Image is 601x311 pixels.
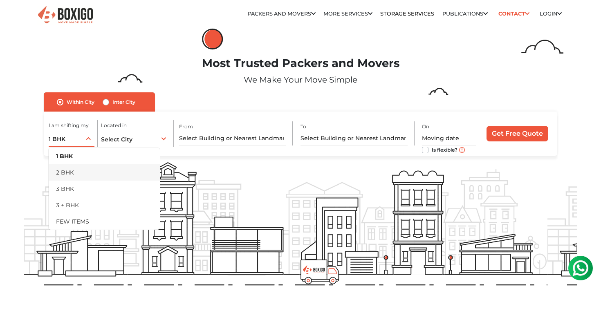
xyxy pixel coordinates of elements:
[179,131,287,145] input: Select Building or Nearest Landmark
[179,123,193,130] label: From
[300,123,306,130] label: To
[540,11,562,17] a: Login
[380,11,434,17] a: Storage Services
[24,57,577,70] h1: Most Trusted Packers and Movers
[49,122,89,129] label: I am shifting my
[49,148,160,164] li: 1 BHK
[49,164,160,181] li: 2 BHK
[101,122,127,129] label: Located in
[67,97,94,107] label: Within City
[49,181,160,197] li: 3 BHK
[37,5,94,25] img: Boxigo
[101,136,132,143] span: Select City
[112,97,135,107] label: Inter City
[49,197,160,213] li: 3 + BHK
[49,213,160,230] li: FEW ITEMS
[422,123,429,130] label: On
[300,131,408,145] input: Select Building or Nearest Landmark
[442,11,488,17] a: Publications
[248,11,316,17] a: Packers and Movers
[300,260,339,284] img: boxigo_prackers_and_movers_truck
[496,7,532,20] a: Contact
[323,11,372,17] a: More services
[24,74,577,86] p: We Make Your Move Simple
[459,147,465,153] img: move_date_info
[49,135,65,143] span: 1 BHK
[487,126,548,141] input: Get Free Quote
[432,145,457,154] label: Is flexible?
[8,8,25,25] img: whatsapp-icon.svg
[422,131,476,145] input: Moving date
